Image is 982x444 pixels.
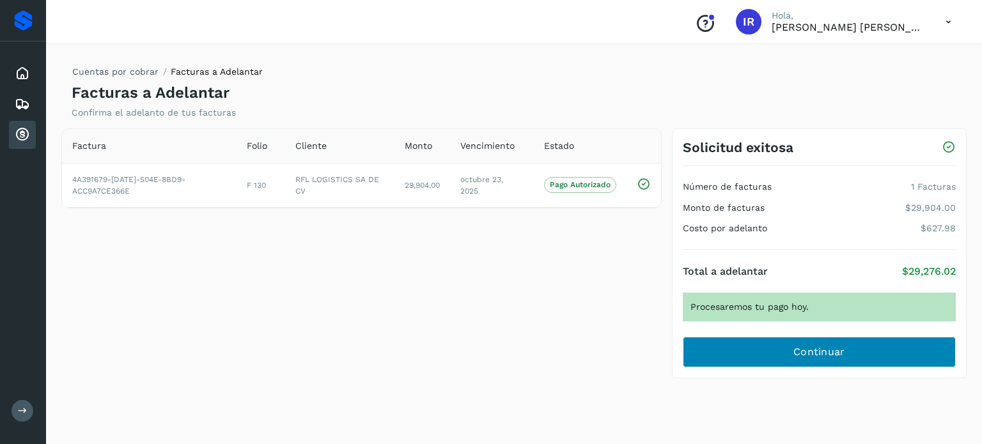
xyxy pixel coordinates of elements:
[683,293,956,321] div: Procesaremos tu pago hoy.
[295,139,327,153] span: Cliente
[171,66,263,77] span: Facturas a Adelantar
[683,139,793,155] h3: Solicitud exitosa
[460,175,503,195] span: octubre 23, 2025
[62,163,237,207] td: 4A391679-[DATE]-504E-8BD9-ACC9A7CE366E
[405,181,440,190] span: 29,904.00
[683,337,956,367] button: Continuar
[285,163,394,207] td: RFL LOGISTICS SA DE CV
[460,139,515,153] span: Vencimiento
[683,265,768,277] h4: Total a adelantar
[405,139,432,153] span: Monto
[683,203,765,213] h4: Monto de facturas
[247,139,267,153] span: Folio
[72,107,236,118] p: Confirma el adelanto de tus facturas
[72,139,106,153] span: Factura
[9,90,36,118] div: Embarques
[921,223,956,234] p: $627.98
[9,59,36,88] div: Inicio
[772,10,925,21] p: Hola,
[237,163,285,207] td: F 130
[683,223,767,234] h4: Costo por adelanto
[793,345,845,359] span: Continuar
[72,84,230,102] h4: Facturas a Adelantar
[683,181,772,192] h4: Número de facturas
[905,203,956,213] p: $29,904.00
[72,65,263,84] nav: breadcrumb
[911,181,956,192] p: 1 Facturas
[772,21,925,33] p: Ivan Riquelme Contreras
[902,265,956,277] p: $29,276.02
[550,180,611,189] p: Pago Autorizado
[544,139,574,153] span: Estado
[72,66,159,77] a: Cuentas por cobrar
[9,121,36,149] div: Cuentas por cobrar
